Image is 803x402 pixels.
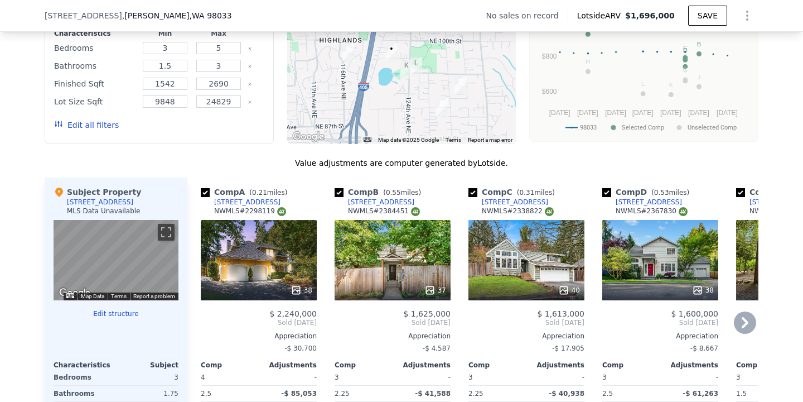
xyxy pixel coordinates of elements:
[616,207,688,216] div: NWMLS # 2367830
[348,198,414,207] div: [STREET_ADDRESS]
[111,293,127,299] a: Terms (opens in new tab)
[625,11,675,20] span: $1,696,000
[379,189,425,197] span: ( miles)
[662,370,718,385] div: -
[605,109,626,117] text: [DATE]
[602,332,718,341] div: Appreciation
[736,4,758,27] button: Show Options
[577,109,598,117] text: [DATE]
[290,130,327,144] a: Open this area in Google Maps (opens a new window)
[671,309,718,318] span: $ 1,600,000
[683,66,688,73] text: G
[67,207,141,216] div: MLS Data Unavailable
[335,186,425,198] div: Comp B
[446,137,461,143] a: Terms (opens in new tab)
[248,100,252,104] button: Clear
[468,386,524,401] div: 2.25
[529,370,584,385] div: -
[519,189,534,197] span: 0.31
[54,220,178,300] div: Map
[56,286,93,300] img: Google
[690,344,718,352] span: -$ 8,667
[259,361,317,370] div: Adjustments
[342,42,355,61] div: 9521 117th Pl NE
[201,318,317,327] span: Sold [DATE]
[335,374,339,381] span: 3
[602,186,694,198] div: Comp D
[269,309,317,318] span: $ 2,240,000
[684,68,686,74] text: I
[335,361,393,370] div: Comp
[717,109,738,117] text: [DATE]
[201,374,205,381] span: 4
[526,361,584,370] div: Adjustments
[248,64,252,69] button: Clear
[281,390,317,398] span: -$ 85,053
[335,198,414,207] a: [STREET_ADDRESS]
[348,207,420,216] div: NWMLS # 2384451
[403,309,451,318] span: $ 1,625,000
[468,332,584,341] div: Appreciation
[393,361,451,370] div: Adjustments
[660,361,718,370] div: Adjustments
[45,10,122,21] span: [STREET_ADDRESS]
[468,361,526,370] div: Comp
[647,189,694,197] span: ( miles)
[436,98,448,117] div: 12712 NE 88th Ln
[549,390,584,398] span: -$ 40,938
[54,40,136,56] div: Bedrooms
[698,74,701,80] text: J
[400,60,413,79] div: 12330 NE 94th Pl
[81,293,104,300] button: Map Data
[54,220,178,300] div: Street View
[378,137,439,143] span: Map data ©2025 Google
[736,386,792,401] div: 1.5
[364,137,371,142] button: Keyboard shortcuts
[201,361,259,370] div: Comp
[56,286,93,300] a: Open this area in Google Maps (opens a new window)
[248,82,252,87] button: Clear
[386,189,401,197] span: 0.55
[118,370,178,385] div: 3
[116,361,178,370] div: Subject
[395,370,451,385] div: -
[201,332,317,341] div: Appreciation
[291,285,312,296] div: 38
[201,386,257,401] div: 2.5
[118,386,178,401] div: 1.75
[549,109,570,117] text: [DATE]
[697,41,701,47] text: B
[679,207,688,216] img: NWMLS Logo
[201,186,292,198] div: Comp A
[54,58,136,74] div: Bathrooms
[66,293,74,298] button: Keyboard shortcuts
[190,11,232,20] span: , WA 98033
[654,189,669,197] span: 0.53
[537,309,584,318] span: $ 1,613,000
[692,285,714,296] div: 38
[284,344,317,352] span: -$ 30,700
[736,374,741,381] span: 3
[415,390,451,398] span: -$ 41,588
[54,386,114,401] div: Bathrooms
[577,10,625,21] span: Lotside ARV
[468,374,473,381] span: 3
[669,82,674,88] text: K
[54,119,119,131] button: Edit all filters
[45,157,758,169] div: Value adjustments are computer generated by Lotside .
[545,207,554,216] img: NWMLS Logo
[261,370,317,385] div: -
[542,52,557,60] text: $800
[580,124,597,131] text: 98033
[660,109,681,117] text: [DATE]
[158,224,175,241] button: Toggle fullscreen view
[290,130,327,144] img: Google
[335,386,390,401] div: 2.25
[54,94,136,109] div: Lot Size Sqft
[468,137,512,143] a: Report a map error
[683,54,687,60] text: F
[122,10,232,21] span: , [PERSON_NAME]
[641,80,645,87] text: L
[616,198,682,207] div: [STREET_ADDRESS]
[194,29,243,38] div: Max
